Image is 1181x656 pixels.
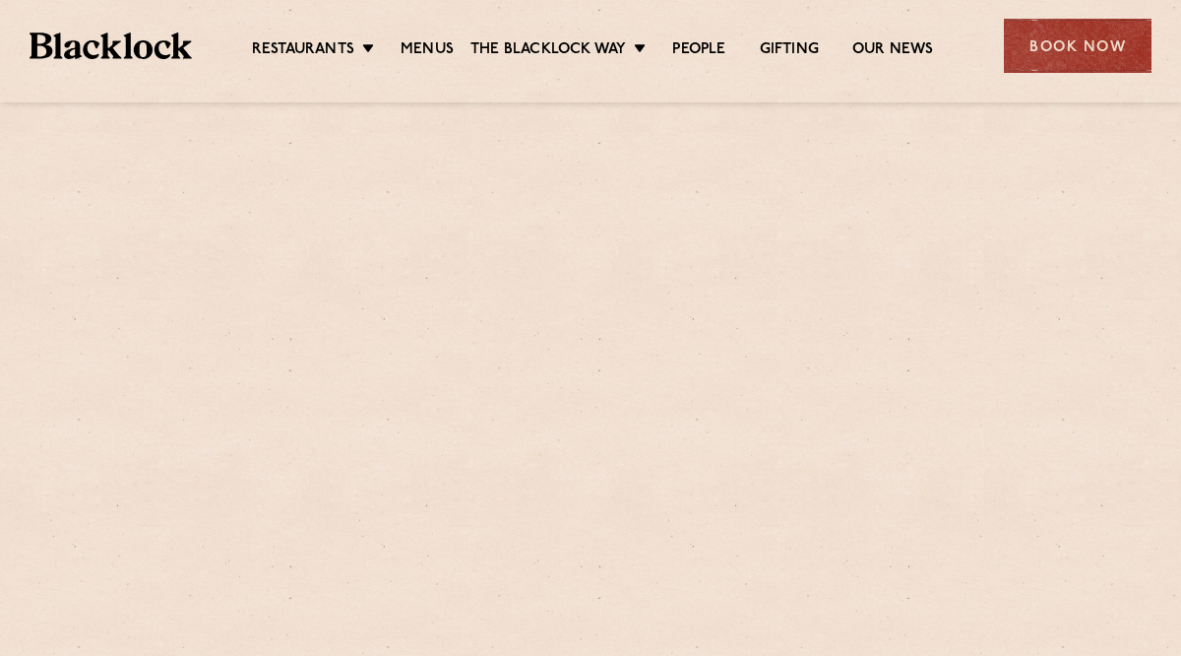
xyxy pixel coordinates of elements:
a: Our News [852,40,934,62]
img: BL_Textured_Logo-footer-cropped.svg [30,33,192,60]
a: Restaurants [252,40,354,62]
a: Menus [401,40,454,62]
a: The Blacklock Way [470,40,626,62]
div: Book Now [1004,19,1151,73]
a: Gifting [760,40,819,62]
a: People [672,40,725,62]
